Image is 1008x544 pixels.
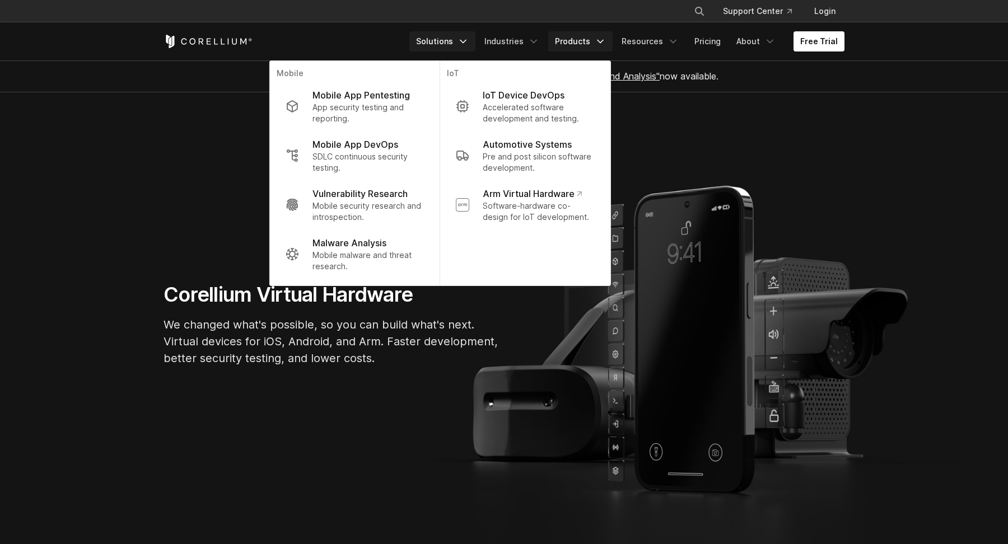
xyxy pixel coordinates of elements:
[483,151,595,173] p: Pre and post silicon software development.
[615,31,685,51] a: Resources
[794,31,844,51] a: Free Trial
[277,68,433,82] p: Mobile
[680,1,844,21] div: Navigation Menu
[447,180,604,229] a: Arm Virtual Hardware Software-hardware co-design for IoT development.
[277,180,433,229] a: Vulnerability Research Mobile security research and introspection.
[312,138,398,151] p: Mobile App DevOps
[312,88,410,102] p: Mobile App Pentesting
[805,1,844,21] a: Login
[277,82,433,131] a: Mobile App Pentesting App security testing and reporting.
[277,229,433,279] a: Malware Analysis Mobile malware and threat research.
[312,102,424,124] p: App security testing and reporting.
[277,131,433,180] a: Mobile App DevOps SDLC continuous security testing.
[312,151,424,173] p: SDLC continuous security testing.
[548,31,613,51] a: Products
[447,68,604,82] p: IoT
[483,187,582,200] p: Arm Virtual Hardware
[312,200,424,223] p: Mobile security research and introspection.
[483,102,595,124] p: Accelerated software development and testing.
[312,250,424,272] p: Mobile malware and threat research.
[478,31,546,51] a: Industries
[714,1,801,21] a: Support Center
[483,88,564,102] p: IoT Device DevOps
[164,282,500,307] h1: Corellium Virtual Hardware
[164,35,253,48] a: Corellium Home
[409,31,844,51] div: Navigation Menu
[312,187,408,200] p: Vulnerability Research
[312,236,386,250] p: Malware Analysis
[447,82,604,131] a: IoT Device DevOps Accelerated software development and testing.
[689,1,710,21] button: Search
[483,200,595,223] p: Software-hardware co-design for IoT development.
[688,31,727,51] a: Pricing
[447,131,604,180] a: Automotive Systems Pre and post silicon software development.
[483,138,572,151] p: Automotive Systems
[730,31,782,51] a: About
[409,31,475,51] a: Solutions
[164,316,500,367] p: We changed what's possible, so you can build what's next. Virtual devices for iOS, Android, and A...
